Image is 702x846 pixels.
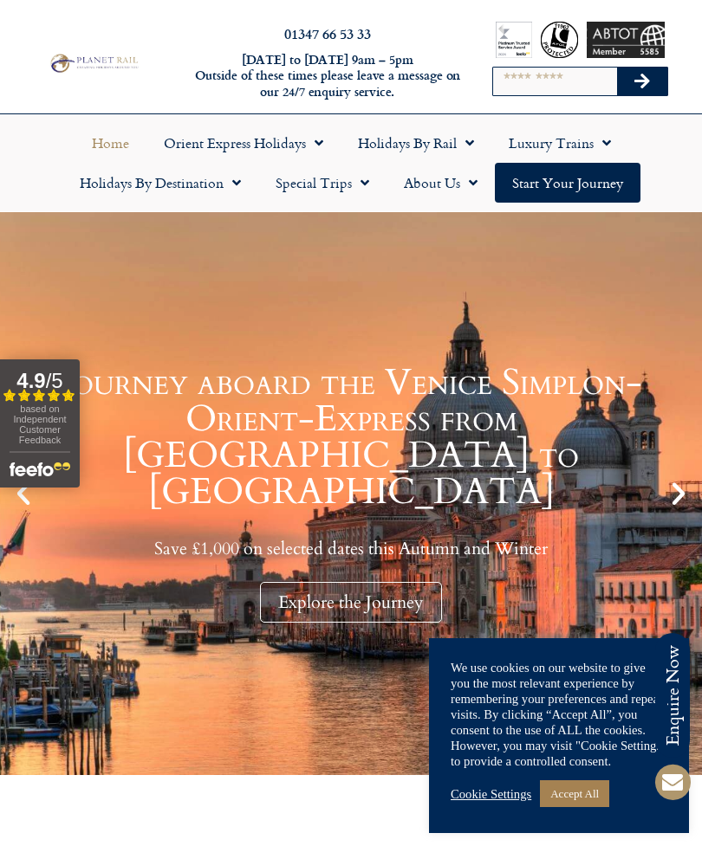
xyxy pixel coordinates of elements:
[146,123,341,163] a: Orient Express Holidays
[9,123,693,203] nav: Menu
[43,365,659,510] h1: Journey aboard the Venice Simplon-Orient-Express from [GEOGRAPHIC_DATA] to [GEOGRAPHIC_DATA]
[258,163,387,203] a: Special Trips
[284,23,371,43] a: 01347 66 53 33
[451,660,667,769] div: We use cookies on our website to give you the most relevant experience by remembering your prefer...
[387,163,495,203] a: About Us
[540,780,609,807] a: Accept All
[451,786,531,802] a: Cookie Settings
[664,479,693,508] div: Next slide
[47,52,140,75] img: Planet Rail Train Holidays Logo
[260,582,442,623] div: Explore the Journey
[495,163,640,203] a: Start your Journey
[617,68,667,95] button: Search
[75,123,146,163] a: Home
[192,52,464,100] h6: [DATE] to [DATE] 9am – 5pm Outside of these times please leave a message on our 24/7 enquiry serv...
[62,163,258,203] a: Holidays by Destination
[9,479,38,508] div: Previous slide
[43,538,659,559] p: Save £1,000 on selected dates this Autumn and Winter
[341,123,491,163] a: Holidays by Rail
[491,123,628,163] a: Luxury Trains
